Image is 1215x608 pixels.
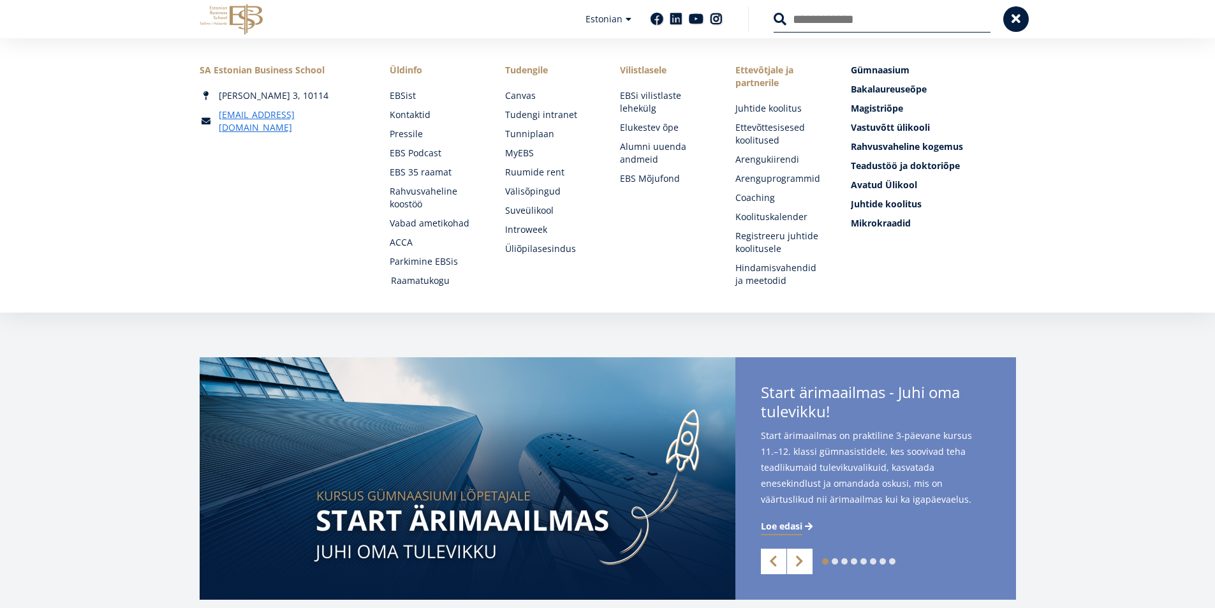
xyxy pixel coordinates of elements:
span: Magistriõpe [851,102,903,114]
a: Previous [761,549,786,574]
a: Parkimine EBSis [390,255,480,268]
a: Linkedin [670,13,682,26]
a: Facebook [651,13,663,26]
a: 7 [880,558,886,565]
a: Canvas [505,89,595,102]
a: Vabad ametikohad [390,217,480,230]
a: Raamatukogu [391,274,481,287]
a: 5 [860,558,867,565]
span: Start ärimaailmas - Juhi oma [761,383,990,425]
a: Avatud Ülikool [851,179,1015,191]
span: Ettevõtjale ja partnerile [735,64,825,89]
a: Ettevõttesisesed koolitused [735,121,825,147]
a: Tudengile [505,64,595,77]
span: Loe edasi [761,520,802,533]
a: EBSi vilistlaste lehekülg [620,89,710,115]
span: Vilistlasele [620,64,710,77]
span: Rahvusvaheline kogemus [851,140,963,152]
a: Gümnaasium [851,64,1015,77]
a: Alumni uuenda andmeid [620,140,710,166]
a: Hindamisvahendid ja meetodid [735,262,825,287]
span: tulevikku! [761,402,830,421]
div: SA Estonian Business School [200,64,364,77]
span: Bakalaureuseõpe [851,83,927,95]
a: Next [787,549,813,574]
a: Registreeru juhtide koolitusele [735,230,825,255]
a: Youtube [689,13,703,26]
a: Juhtide koolitus [735,102,825,115]
a: Arenguprogrammid [735,172,825,185]
span: Start ärimaailmas on praktiline 3-päevane kursus 11.–12. klassi gümnasistidele, kes soovivad teha... [761,427,990,507]
span: Teadustöö ja doktoriõpe [851,159,960,172]
a: 2 [832,558,838,565]
a: [EMAIL_ADDRESS][DOMAIN_NAME] [219,108,364,134]
a: Kontaktid [390,108,480,121]
a: EBS Podcast [390,147,480,159]
a: ACCA [390,236,480,249]
a: Coaching [735,191,825,204]
a: Ruumide rent [505,166,595,179]
a: Loe edasi [761,520,815,533]
a: Koolituskalender [735,211,825,223]
a: Bakalaureuseõpe [851,83,1015,96]
a: EBS Mõjufond [620,172,710,185]
a: Üliõpilasesindus [505,242,595,255]
span: Juhtide koolitus [851,198,922,210]
a: Teadustöö ja doktoriõpe [851,159,1015,172]
a: 6 [870,558,876,565]
span: Mikrokraadid [851,217,911,229]
a: Rahvusvaheline koostöö [390,185,480,211]
a: 1 [822,558,828,565]
a: 3 [841,558,848,565]
span: Üldinfo [390,64,480,77]
a: Instagram [710,13,723,26]
a: 8 [889,558,895,565]
a: Magistriõpe [851,102,1015,115]
span: Avatud Ülikool [851,179,917,191]
a: Arengukiirendi [735,153,825,166]
a: MyEBS [505,147,595,159]
img: Start arimaailmas [200,357,735,600]
a: Tunniplaan [505,128,595,140]
a: Elukestev õpe [620,121,710,134]
a: EBS 35 raamat [390,166,480,179]
a: Rahvusvaheline kogemus [851,140,1015,153]
span: Gümnaasium [851,64,909,76]
a: Pressile [390,128,480,140]
a: Tudengi intranet [505,108,595,121]
a: 4 [851,558,857,565]
a: Juhtide koolitus [851,198,1015,211]
a: Vastuvõtt ülikooli [851,121,1015,134]
a: Introweek [505,223,595,236]
a: Välisõpingud [505,185,595,198]
a: EBSist [390,89,480,102]
div: [PERSON_NAME] 3, 10114 [200,89,364,102]
a: Suveülikool [505,204,595,217]
a: Mikrokraadid [851,217,1015,230]
span: Vastuvõtt ülikooli [851,121,930,133]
